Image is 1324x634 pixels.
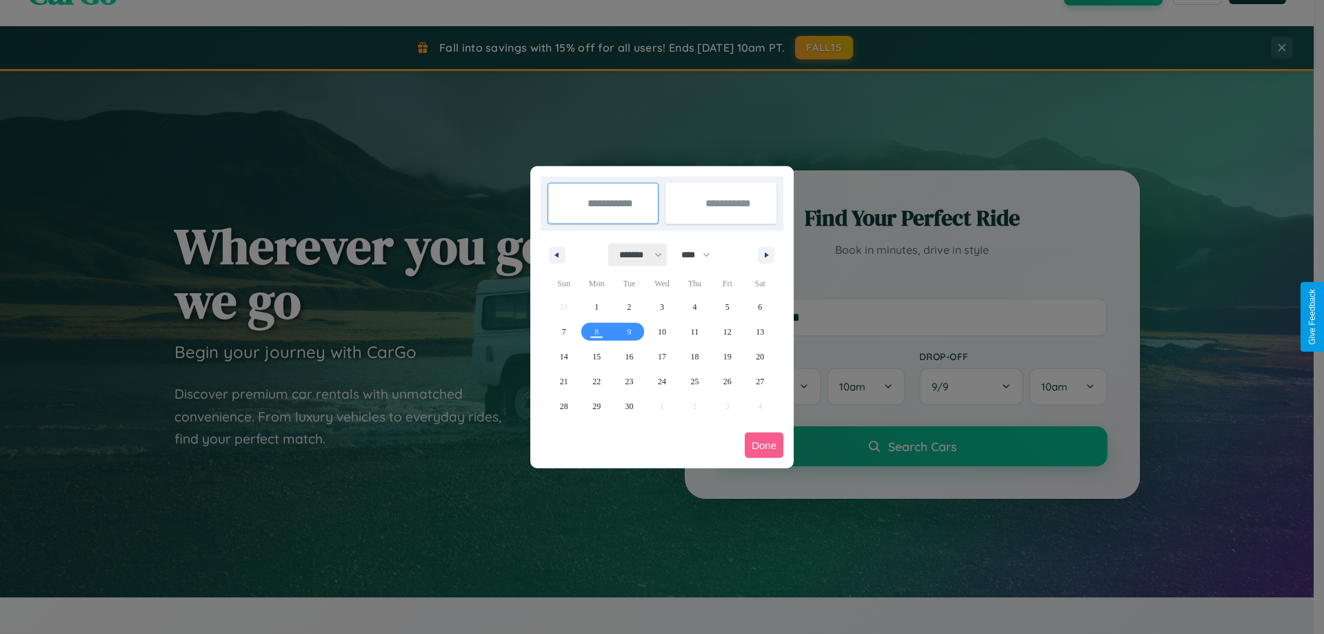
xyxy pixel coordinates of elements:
span: 18 [690,344,699,369]
button: 25 [679,369,711,394]
span: 28 [560,394,568,419]
button: 11 [679,319,711,344]
span: 10 [658,319,666,344]
div: Give Feedback [1307,289,1317,345]
button: 10 [645,319,678,344]
span: 26 [723,369,732,394]
span: Sat [744,273,776,295]
button: 2 [613,295,645,319]
span: 8 [594,319,599,344]
span: 25 [690,369,699,394]
span: 2 [628,295,632,319]
span: Fri [711,273,743,295]
button: 5 [711,295,743,319]
button: 12 [711,319,743,344]
button: 8 [580,319,612,344]
span: Wed [645,273,678,295]
span: Thu [679,273,711,295]
span: 15 [592,344,601,369]
button: 28 [548,394,580,419]
span: Sun [548,273,580,295]
button: 27 [744,369,776,394]
span: 6 [758,295,762,319]
span: 17 [658,344,666,369]
span: Tue [613,273,645,295]
button: 18 [679,344,711,369]
button: 9 [613,319,645,344]
span: 5 [725,295,730,319]
span: 23 [625,369,634,394]
span: 12 [723,319,732,344]
span: 7 [562,319,566,344]
span: 29 [592,394,601,419]
button: 1 [580,295,612,319]
span: 20 [756,344,764,369]
span: 14 [560,344,568,369]
button: 26 [711,369,743,394]
span: 27 [756,369,764,394]
button: 23 [613,369,645,394]
button: 4 [679,295,711,319]
button: 15 [580,344,612,369]
span: 22 [592,369,601,394]
button: 21 [548,369,580,394]
span: 4 [692,295,696,319]
button: 7 [548,319,580,344]
button: 13 [744,319,776,344]
span: 24 [658,369,666,394]
span: 21 [560,369,568,394]
button: 22 [580,369,612,394]
span: 30 [625,394,634,419]
span: Mon [580,273,612,295]
span: 13 [756,319,764,344]
button: 3 [645,295,678,319]
button: 20 [744,344,776,369]
span: 19 [723,344,732,369]
button: 14 [548,344,580,369]
button: 24 [645,369,678,394]
span: 1 [594,295,599,319]
button: 17 [645,344,678,369]
button: 30 [613,394,645,419]
button: 29 [580,394,612,419]
span: 11 [691,319,699,344]
button: 6 [744,295,776,319]
button: 19 [711,344,743,369]
span: 3 [660,295,664,319]
span: 16 [625,344,634,369]
button: 16 [613,344,645,369]
button: Done [745,433,783,458]
span: 9 [628,319,632,344]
